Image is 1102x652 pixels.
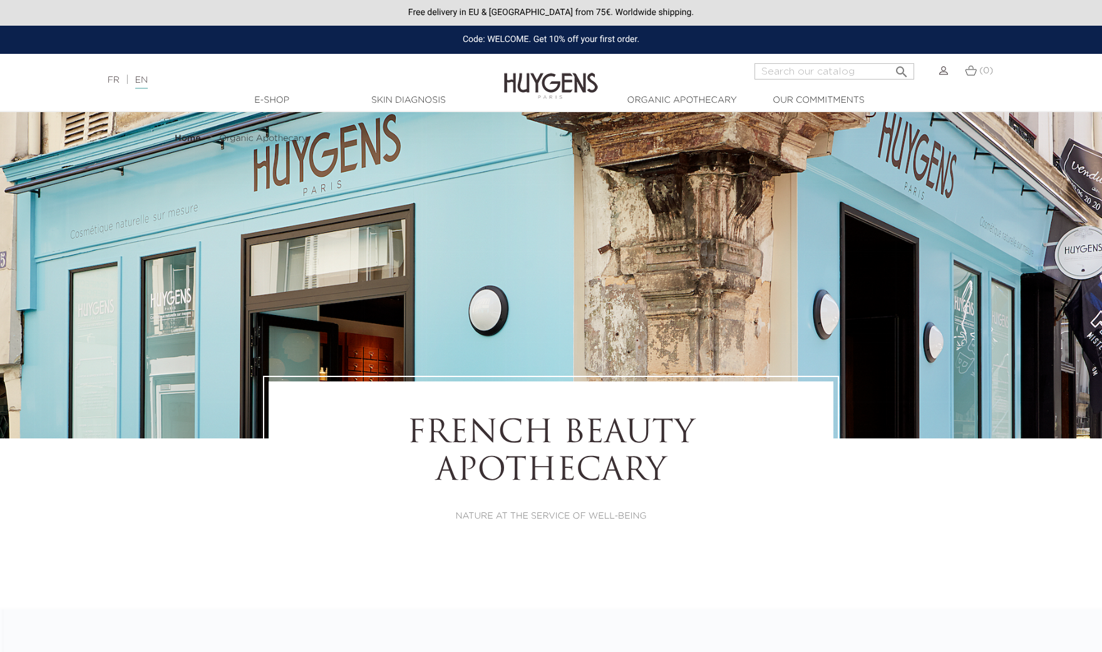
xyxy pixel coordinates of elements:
[504,53,598,101] img: Huygens
[209,94,334,107] a: E-Shop
[219,133,307,143] a: Organic Apothecary
[175,134,201,143] strong: Home
[979,66,993,75] span: (0)
[303,510,799,523] p: NATURE AT THE SERVICE OF WELL-BEING
[346,94,471,107] a: Skin Diagnosis
[101,73,450,88] div: |
[756,94,881,107] a: Our commitments
[619,94,744,107] a: Organic Apothecary
[894,61,909,76] i: 
[754,63,914,80] input: Search
[175,133,203,143] a: Home
[135,76,148,89] a: EN
[890,60,913,76] button: 
[108,76,120,85] a: FR
[303,416,799,491] h1: FRENCH BEAUTY APOTHECARY
[219,134,307,143] span: Organic Apothecary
